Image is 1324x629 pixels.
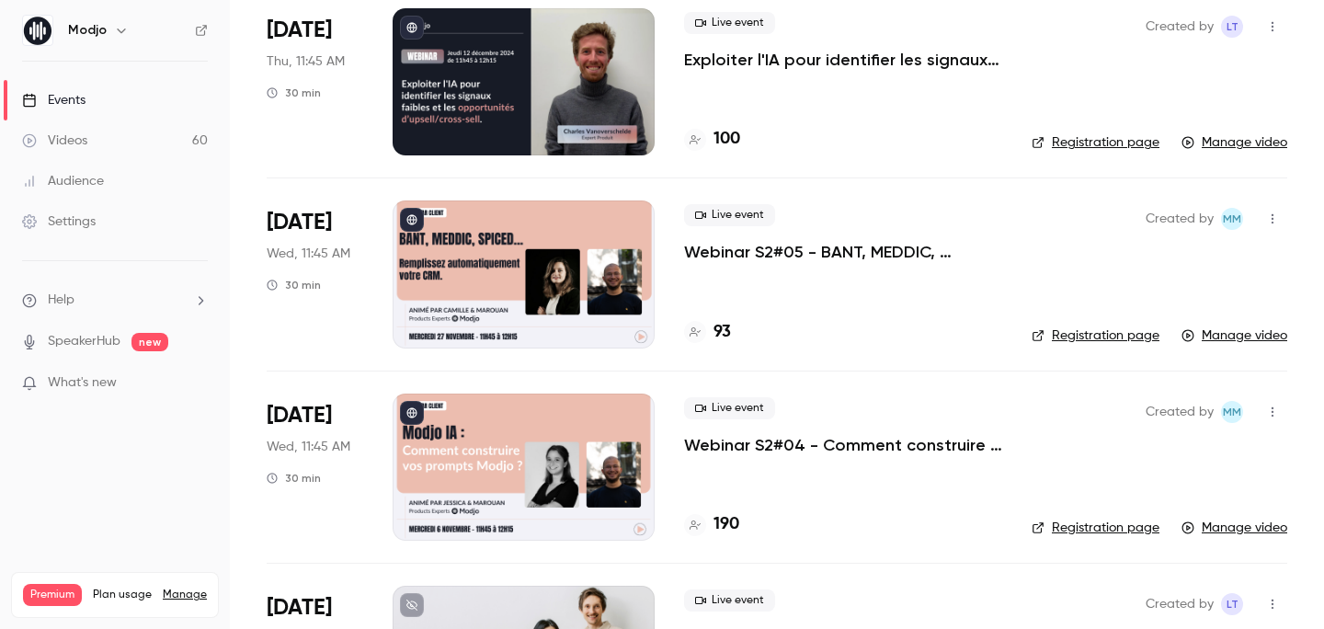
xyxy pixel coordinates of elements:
[93,588,152,602] span: Plan usage
[267,8,363,155] div: Dec 12 Thu, 11:45 AM (Europe/Paris)
[1227,16,1238,38] span: LT
[267,471,321,486] div: 30 min
[1146,401,1214,423] span: Created by
[48,332,120,351] a: SpeakerHub
[684,397,775,419] span: Live event
[684,320,731,345] a: 93
[23,584,82,606] span: Premium
[1032,519,1159,537] a: Registration page
[267,245,350,263] span: Wed, 11:45 AM
[267,86,321,100] div: 30 min
[684,12,775,34] span: Live event
[48,291,74,310] span: Help
[684,204,775,226] span: Live event
[22,91,86,109] div: Events
[684,49,1002,71] a: Exploiter l'IA pour identifier les signaux faibles et les opportunités d’upsell/cross-sell.
[1146,593,1214,615] span: Created by
[186,375,208,392] iframe: Noticeable Trigger
[1223,208,1241,230] span: MM
[163,588,207,602] a: Manage
[267,208,332,237] span: [DATE]
[1032,326,1159,345] a: Registration page
[22,291,208,310] li: help-dropdown-opener
[48,373,117,393] span: What's new
[68,21,107,40] h6: Modjo
[1221,593,1243,615] span: Louise TEMPELGOF
[684,512,739,537] a: 190
[713,320,731,345] h4: 93
[1221,401,1243,423] span: Marouan M'Kacher
[684,434,1002,456] a: Webinar S2#04 - Comment construire vos prompts [PERSON_NAME] ?
[131,333,168,351] span: new
[22,172,104,190] div: Audience
[267,593,332,623] span: [DATE]
[684,589,775,612] span: Live event
[684,127,740,152] a: 100
[22,212,96,231] div: Settings
[267,200,363,348] div: Nov 27 Wed, 11:45 AM (Africa/Tunis)
[1146,16,1214,38] span: Created by
[267,52,345,71] span: Thu, 11:45 AM
[267,401,332,430] span: [DATE]
[1221,16,1243,38] span: Louise TEMPELGOF
[1181,519,1287,537] a: Manage video
[1223,401,1241,423] span: MM
[1181,133,1287,152] a: Manage video
[1181,326,1287,345] a: Manage video
[267,278,321,292] div: 30 min
[22,132,87,150] div: Videos
[684,241,1002,263] a: Webinar S2#05 - BANT, MEDDIC, SPICED... Remplissez automatiquement votre CRM.
[1146,208,1214,230] span: Created by
[713,127,740,152] h4: 100
[1227,593,1238,615] span: LT
[1221,208,1243,230] span: Marouan M'Kacher
[267,16,332,45] span: [DATE]
[713,512,739,537] h4: 190
[1032,133,1159,152] a: Registration page
[267,438,350,456] span: Wed, 11:45 AM
[23,16,52,45] img: Modjo
[267,394,363,541] div: Nov 6 Wed, 11:45 AM (Europe/Paris)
